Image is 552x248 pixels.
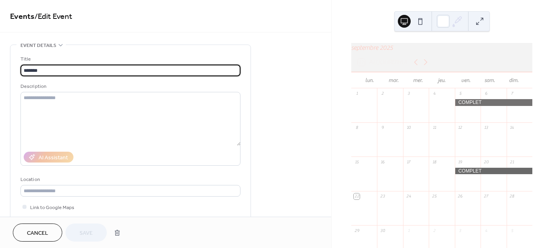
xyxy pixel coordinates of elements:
div: 29 [354,228,360,234]
div: 4 [431,91,437,97]
button: Cancel [13,224,62,242]
span: Link to Google Maps [30,203,74,212]
div: 24 [405,193,411,199]
div: 26 [457,193,463,199]
div: mer. [406,72,430,88]
div: 30 [379,228,385,234]
div: 10 [405,125,411,131]
div: lun. [358,72,382,88]
div: 28 [509,193,515,199]
div: COMPLET [455,168,532,175]
div: 16 [379,159,385,165]
div: jeu. [430,72,454,88]
div: 19 [457,159,463,165]
div: 2 [379,91,385,97]
div: 6 [483,91,489,97]
div: 22 [354,193,360,199]
div: 25 [431,193,437,199]
div: 3 [405,91,411,97]
div: 5 [509,228,515,234]
div: 5 [457,91,463,97]
div: 17 [405,159,411,165]
div: COMPLET [455,99,532,106]
div: 23 [379,193,385,199]
div: 21 [509,159,515,165]
a: Events [10,9,35,24]
div: 2 [431,228,437,234]
div: septembre 2025 [351,43,532,53]
div: 7 [509,91,515,97]
div: 12 [457,125,463,131]
div: 20 [483,159,489,165]
div: 4 [483,228,489,234]
div: 11 [431,125,437,131]
div: mar. [382,72,406,88]
div: 1 [405,228,411,234]
div: 1 [354,91,360,97]
span: Cancel [27,229,48,238]
span: Event details [20,41,56,50]
div: Title [20,55,239,63]
div: sam. [478,72,502,88]
div: Location [20,175,239,184]
div: 3 [457,228,463,234]
div: dim. [502,72,526,88]
div: ven. [454,72,478,88]
div: 13 [483,125,489,131]
span: / Edit Event [35,9,72,24]
div: 27 [483,193,489,199]
div: 9 [379,125,385,131]
div: Description [20,82,239,91]
div: 18 [431,159,437,165]
div: 8 [354,125,360,131]
div: 15 [354,159,360,165]
div: 14 [509,125,515,131]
